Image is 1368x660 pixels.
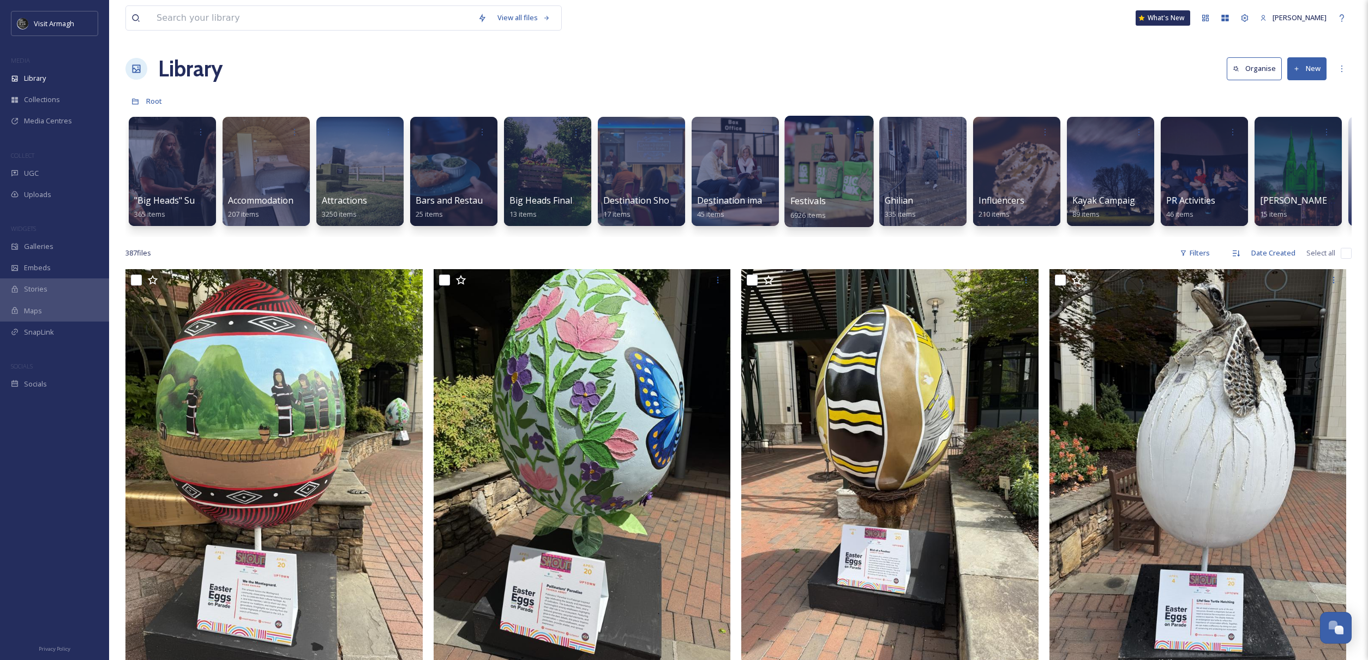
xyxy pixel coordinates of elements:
a: Privacy Policy [39,641,70,655]
span: Attractions [322,194,367,206]
input: Search your library [151,6,472,30]
div: Date Created [1246,242,1301,264]
span: 13 items [509,209,537,219]
a: Library [158,52,223,85]
a: Accommodation207 items [228,195,293,219]
span: Stories [24,284,47,294]
span: 3250 items [322,209,357,219]
span: Root [146,96,162,106]
button: New [1287,57,1327,80]
span: Embeds [24,263,51,273]
span: Privacy Policy [39,645,70,652]
span: "Big Heads" Summer Content 2025 [134,194,276,206]
span: Uploads [24,189,51,200]
span: Destination imagery [697,194,781,206]
span: COLLECT [11,151,34,159]
a: PR Activities46 items [1166,195,1215,219]
span: Big Heads Final Videos [509,194,602,206]
span: Destination Showcase, The Alex, [DATE] [603,194,767,206]
a: [PERSON_NAME] [1255,7,1332,28]
span: Festivals [790,195,826,207]
a: Kayak Campaign 202589 items [1072,195,1162,219]
span: Ghilian [885,194,913,206]
a: Root [146,94,162,108]
span: SOCIALS [11,362,33,370]
a: Festivals6926 items [790,196,826,220]
span: 365 items [134,209,165,219]
span: Socials [24,379,47,389]
span: 45 items [697,209,724,219]
a: Destination Showcase, The Alex, [DATE]17 items [603,195,767,219]
span: Select all [1306,248,1335,258]
span: 387 file s [125,248,151,258]
a: "Big Heads" Summer Content 2025365 items [134,195,276,219]
span: PR Activities [1166,194,1215,206]
span: UGC [24,168,39,179]
span: WIDGETS [11,224,36,233]
span: Maps [24,306,42,316]
span: Media Centres [24,116,72,126]
span: Kayak Campaign 2025 [1072,194,1162,206]
a: What's New [1136,10,1190,26]
span: 17 items [603,209,631,219]
span: Bars and Restaurants [416,194,505,206]
span: 6926 items [790,210,826,219]
a: Bars and Restaurants25 items [416,195,505,219]
span: Galleries [24,241,53,252]
span: SnapLink [24,327,54,337]
span: 15 items [1260,209,1287,219]
span: 46 items [1166,209,1193,219]
span: 335 items [885,209,916,219]
span: 89 items [1072,209,1100,219]
img: THE-FIRST-PLACE-VISIT-ARMAGH.COM-BLACK.jpg [17,18,28,29]
a: Organise [1227,57,1287,80]
div: Filters [1174,242,1215,264]
a: Destination imagery45 items [697,195,781,219]
span: [PERSON_NAME] [1273,13,1327,22]
a: View all files [492,7,556,28]
span: MEDIA [11,56,30,64]
span: Collections [24,94,60,105]
span: Accommodation [228,194,293,206]
span: Visit Armagh [34,19,74,28]
a: Attractions3250 items [322,195,367,219]
a: Ghilian335 items [885,195,916,219]
span: Influencers [979,194,1024,206]
button: Open Chat [1320,612,1352,644]
span: 25 items [416,209,443,219]
span: 207 items [228,209,259,219]
span: 210 items [979,209,1010,219]
a: Big Heads Final Videos13 items [509,195,602,219]
span: Library [24,73,46,84]
button: Organise [1227,57,1282,80]
a: Influencers210 items [979,195,1024,219]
